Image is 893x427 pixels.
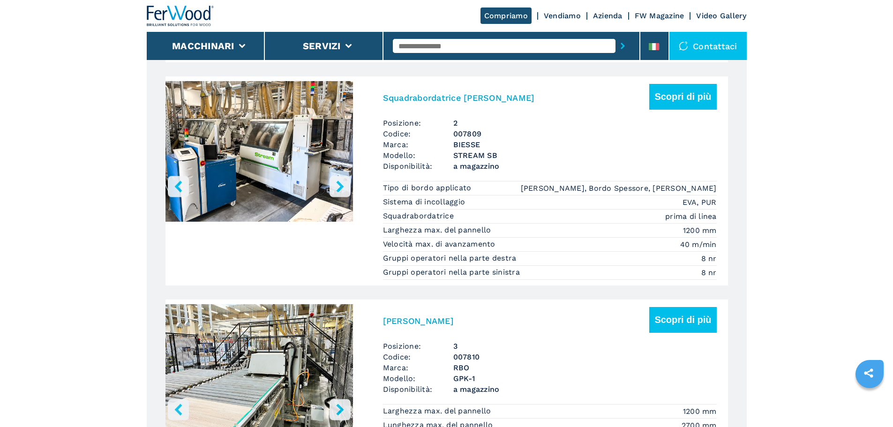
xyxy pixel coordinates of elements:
[649,307,716,333] button: Scopri di più
[683,406,717,417] em: 1200 mm
[615,35,630,57] button: submit-button
[383,373,453,384] span: Modello:
[383,211,457,221] p: Squadrabordatrice
[453,341,717,352] span: 3
[680,239,717,250] em: 40 m/min
[383,341,453,352] span: Posizione:
[330,176,351,197] button: right-button
[383,267,523,277] p: Gruppi operatori nella parte sinistra
[635,11,684,20] a: FW Magazine
[383,315,454,326] h3: [PERSON_NAME]
[701,267,717,278] em: 8 nr
[453,161,717,172] span: a magazzino
[480,7,532,24] a: Compriamo
[383,352,453,362] span: Codice:
[383,183,474,193] p: Tipo di bordo applicato
[453,384,717,395] span: a magazzino
[383,253,519,263] p: Gruppi operatori nella parte destra
[853,385,886,420] iframe: Chat
[453,150,717,161] h3: STREAM SB
[453,139,717,150] h3: BIESSE
[669,32,747,60] div: Contattaci
[383,118,453,128] span: Posizione:
[383,225,494,235] p: Larghezza max. del pannello
[165,76,728,285] a: left-buttonright-buttonGo to Slide 1Go to Slide 2Go to Slide 3Go to Slide 4Go to Slide 5Go to Sli...
[679,41,688,51] img: Contattaci
[383,128,453,139] span: Codice:
[383,384,453,395] span: Disponibilità:
[303,40,341,52] button: Servizi
[168,176,189,197] button: left-button
[383,197,468,207] p: Sistema di incollaggio
[683,197,717,208] em: EVA, PUR
[168,399,189,420] button: left-button
[453,118,717,128] span: 2
[696,11,746,20] a: Video Gallery
[383,161,453,172] span: Disponibilità:
[383,150,453,161] span: Modello:
[165,81,353,222] img: 46403e13078e4fadb4ed59be6dcffe94
[383,406,494,416] p: Larghezza max. del pannello
[649,84,716,110] button: Scopri di più
[383,92,535,103] h3: Squadrabordatrice [PERSON_NAME]
[453,128,717,139] h3: 007809
[330,399,351,420] button: right-button
[383,362,453,373] span: Marca:
[593,11,623,20] a: Azienda
[453,352,717,362] h3: 007810
[453,373,717,384] h3: GPK-1
[165,81,353,308] div: Go to Slide 1
[857,361,880,385] a: sharethis
[701,253,717,264] em: 8 nr
[383,239,498,249] p: Velocità max. di avanzamento
[683,225,717,236] em: 1200 mm
[544,11,581,20] a: Vendiamo
[172,40,234,52] button: Macchinari
[147,6,214,26] img: Ferwood
[453,362,717,373] h3: RBO
[521,183,717,194] em: [PERSON_NAME], Bordo Spessore, [PERSON_NAME]
[383,139,453,150] span: Marca:
[665,211,717,222] em: prima di linea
